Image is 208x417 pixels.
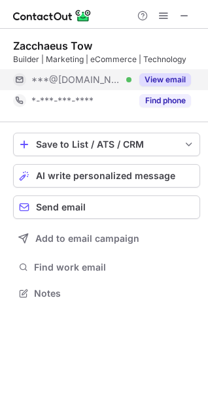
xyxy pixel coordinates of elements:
[13,164,200,188] button: AI write personalized message
[36,139,177,150] div: Save to List / ATS / CRM
[13,54,200,65] div: Builder | Marketing | eCommerce | Technology
[13,258,200,276] button: Find work email
[13,8,92,24] img: ContactOut v5.3.10
[34,288,195,299] span: Notes
[13,133,200,156] button: save-profile-one-click
[139,94,191,107] button: Reveal Button
[139,73,191,86] button: Reveal Button
[31,74,122,86] span: ***@[DOMAIN_NAME]
[36,202,86,212] span: Send email
[13,39,92,52] div: Zacchaeus Tow
[13,284,200,303] button: Notes
[13,227,200,250] button: Add to email campaign
[36,171,175,181] span: AI write personalized message
[34,261,195,273] span: Find work email
[13,195,200,219] button: Send email
[35,233,139,244] span: Add to email campaign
